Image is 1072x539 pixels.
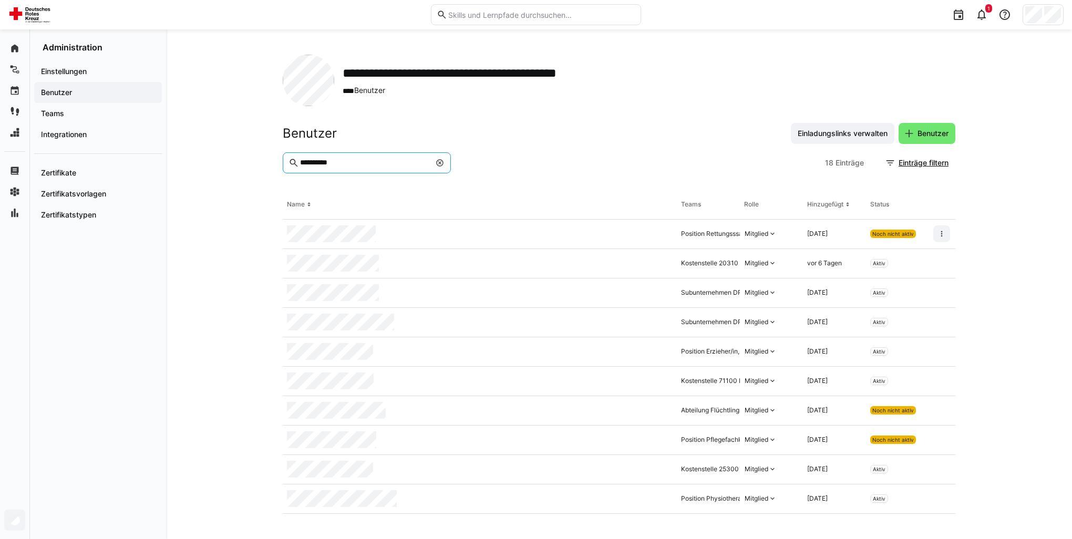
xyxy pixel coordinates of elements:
div: Name [287,200,305,209]
span: Einträge [836,158,864,168]
span: [DATE] [807,377,828,385]
span: [DATE] [807,406,828,414]
span: vor 6 Tagen [807,259,842,267]
span: Noch nicht aktiv [872,437,914,443]
button: Einladungslinks verwalten [791,123,894,144]
span: Noch nicht aktiv [872,231,914,237]
button: Benutzer [899,123,955,144]
div: Hinzugefügt [807,200,843,209]
div: Mitglied [745,347,768,356]
span: 1 [987,5,990,12]
span: [DATE] [807,288,828,296]
span: Aktiv [873,319,885,325]
span: [DATE] [807,465,828,473]
span: Benutzer [916,128,950,139]
span: Aktiv [873,260,885,266]
button: Einträge filtern [880,152,955,173]
div: Rolle [744,200,759,209]
div: Mitglied [745,259,768,267]
div: Mitglied [745,288,768,297]
span: Einträge filtern [897,158,950,168]
span: [DATE] [807,230,828,237]
div: Mitglied [745,406,768,414]
span: Noch nicht aktiv [872,407,914,413]
span: Aktiv [873,466,885,472]
span: [DATE] [807,318,828,326]
div: Mitglied [745,465,768,473]
span: [DATE] [807,347,828,355]
span: [DATE] [807,494,828,502]
h2: Benutzer [283,126,337,141]
span: Einladungslinks verwalten [796,128,889,139]
span: Benutzer [343,85,641,96]
span: Aktiv [873,495,885,502]
input: Skills und Lernpfade durchsuchen… [447,10,635,19]
div: Mitglied [745,377,768,385]
div: Mitglied [745,318,768,326]
span: [DATE] [807,436,828,443]
span: Aktiv [873,348,885,355]
div: Teams [681,200,701,209]
div: Mitglied [745,230,768,238]
div: Mitglied [745,494,768,503]
div: Mitglied [745,436,768,444]
span: 18 [825,158,833,168]
span: Aktiv [873,289,885,296]
span: Aktiv [873,378,885,384]
div: Status [870,200,889,209]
